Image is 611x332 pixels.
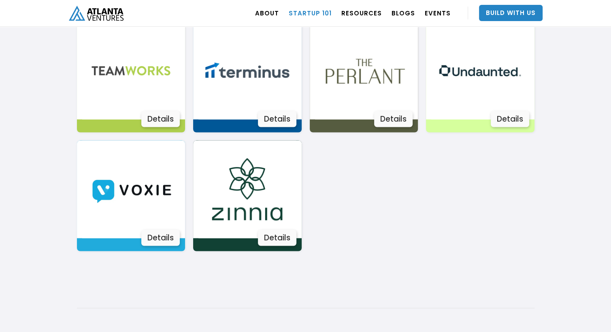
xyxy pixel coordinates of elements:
[82,141,180,238] img: Image 3
[315,22,413,120] img: Image 3
[289,2,332,24] a: Startup 101
[491,111,529,127] div: Details
[479,5,543,21] a: Build With Us
[141,111,180,127] div: Details
[258,230,296,246] div: Details
[198,141,296,238] img: Image 3
[392,2,415,24] a: BLOGS
[82,22,180,120] img: Image 3
[341,2,382,24] a: RESOURCES
[198,22,296,120] img: Image 3
[141,230,180,246] div: Details
[431,22,529,120] img: Image 3
[374,111,413,127] div: Details
[255,2,279,24] a: ABOUT
[425,2,451,24] a: EVENTS
[258,111,296,127] div: Details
